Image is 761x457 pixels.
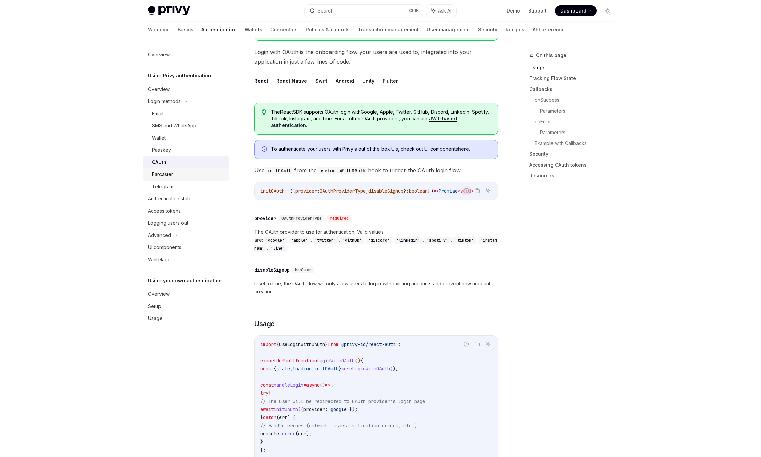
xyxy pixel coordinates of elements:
span: () [320,382,325,388]
a: Connectors [270,22,298,38]
a: Example with Callbacks [535,138,618,149]
span: ( [295,431,298,437]
a: Resources [529,170,618,181]
span: Login with OAuth is the onboarding flow your users are used to, integrated into your application ... [254,47,498,66]
span: catch [263,414,276,420]
span: useLoginWithOAuth [279,341,325,347]
a: Usage [143,312,229,324]
span: err [279,414,287,420]
code: 'apple' [289,237,311,244]
span: < [458,188,460,194]
a: Policies & controls [306,22,350,38]
span: OAuthProviderType [281,216,322,221]
a: Overview [143,288,229,300]
span: } [260,414,263,420]
span: handleLogin [274,382,303,388]
span: : [317,188,320,194]
span: Usage [254,319,275,329]
div: required [327,215,351,222]
button: Android [336,73,354,89]
span: disableSignup [368,188,403,194]
span: export [260,358,276,364]
a: Transaction management [358,22,419,38]
a: Logging users out [143,217,229,229]
a: Setup [143,300,229,312]
span: boolean [409,188,428,194]
span: > [471,188,474,194]
span: ({ [298,406,303,412]
span: , [312,366,314,372]
div: Logging users out [148,219,188,227]
span: { [330,382,333,388]
span: useLoginWithOAuth [344,366,390,372]
code: 'google' [263,237,287,244]
button: Ask AI [426,5,456,17]
span: Ctrl K [409,8,419,14]
span: state [276,366,290,372]
a: Farcaster [143,168,229,181]
div: Email [152,110,163,118]
span: provider [295,188,317,194]
a: Whitelabel [143,254,229,266]
a: OAuth [143,156,229,168]
div: OAuth [152,158,166,166]
span: () [355,358,360,364]
span: loading [293,366,312,372]
span: = [303,382,306,388]
span: ); [306,431,312,437]
button: Swift [315,73,327,89]
span: try [260,390,268,396]
a: Demo [507,7,520,14]
code: 'linkedin' [394,237,423,244]
a: Recipes [506,22,524,38]
span: function [295,358,317,364]
span: console [260,431,279,437]
span: { [276,341,279,347]
div: Telegram [152,183,173,191]
a: Accessing OAuth tokens [529,160,618,170]
span: '@privy-io/react-auth' [339,341,398,347]
a: onSuccess [535,95,618,105]
div: Wallet [152,134,166,142]
span: = [341,366,344,372]
a: onError [535,116,618,127]
span: The OAuth provider to use for authentication. Valid values are: , , , , , , , , , . [254,228,498,252]
span: initOAuth [274,406,298,412]
span: // Handle errors (network issues, validation errors, etc.) [260,423,417,429]
a: Wallets [245,22,262,38]
a: Access tokens [143,205,229,217]
span: error [282,431,295,437]
span: { [274,366,276,372]
span: }); [349,406,358,412]
div: Advanced [148,231,171,239]
span: } [260,439,263,445]
span: Promise [439,188,458,194]
div: disableSignup [254,267,290,273]
div: Overview [148,85,170,93]
span: Use from the hook to trigger the OAuth login flow. [254,166,498,175]
span: { [360,358,363,364]
span: const [260,366,274,372]
button: Report incorrect code [462,340,471,348]
a: Parameters [540,127,618,138]
svg: Info [262,146,268,153]
h5: Using your own authentication [148,276,222,285]
a: Callbacks [529,84,618,95]
a: Security [478,22,497,38]
a: SMS and WhatsApp [143,120,229,132]
span: (); [390,366,398,372]
a: Overview [143,83,229,95]
code: 'line' [268,245,288,252]
code: 'tiktok' [452,237,476,244]
a: Welcome [148,22,170,38]
a: Authentication [201,22,237,38]
button: React Native [276,73,307,89]
a: Basics [178,22,193,38]
div: Login methods [148,97,181,105]
img: light logo [148,6,190,16]
a: Authentication state [143,193,229,205]
span: To authenticate your users with Privy’s out of the box UIs, check out UI components . [271,146,491,152]
button: Unity [362,73,374,89]
span: async [306,382,320,388]
span: err [298,431,306,437]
